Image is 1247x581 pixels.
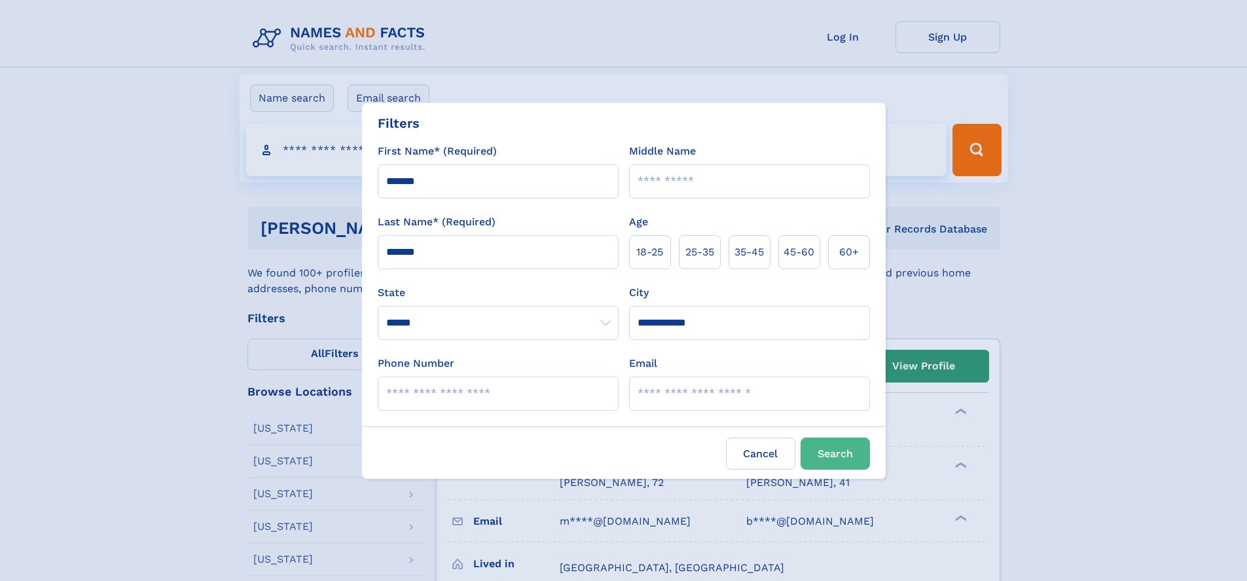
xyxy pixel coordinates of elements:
[636,244,663,260] span: 18‑25
[378,113,420,133] div: Filters
[726,438,795,470] label: Cancel
[378,143,497,159] label: First Name* (Required)
[685,244,714,260] span: 25‑35
[629,143,696,159] label: Middle Name
[629,214,648,230] label: Age
[378,285,619,301] label: State
[734,244,764,260] span: 35‑45
[378,214,496,230] label: Last Name* (Required)
[839,244,859,260] span: 60+
[801,438,870,470] button: Search
[378,356,454,371] label: Phone Number
[784,244,814,260] span: 45‑60
[629,285,649,301] label: City
[629,356,657,371] label: Email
